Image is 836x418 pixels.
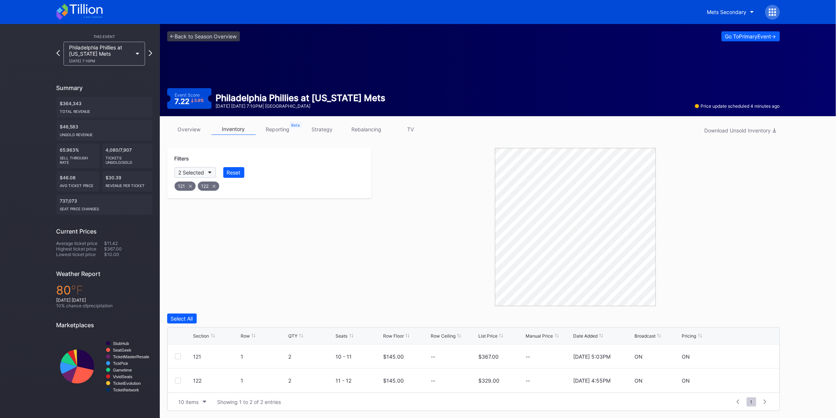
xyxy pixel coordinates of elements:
div: 80 [56,283,152,297]
div: Summary [56,84,152,91]
div: 121 [193,353,239,360]
div: 1 [241,377,286,384]
div: 1 [241,353,286,360]
div: Pricing [682,333,696,339]
div: Row [241,333,250,339]
div: -- [526,353,572,360]
div: Section [193,333,209,339]
div: Row Floor [383,333,404,339]
span: ℉ [71,283,83,297]
button: 10 items [175,397,210,407]
button: Download Unsold Inventory [701,125,780,135]
div: $10.00 [104,252,152,257]
text: TicketEvolution [113,381,141,386]
div: Unsold Revenue [60,129,149,137]
div: Philadelphia Phillies at [US_STATE] Mets [69,44,133,63]
div: Price update scheduled 4 minutes ago [695,103,780,109]
div: $11.42 [104,241,152,246]
a: inventory [211,124,256,135]
div: 10 items [179,399,199,405]
div: Filters [175,155,364,162]
div: [DATE] 4:55PM [573,377,610,384]
svg: Chart title [56,334,152,399]
a: TV [389,124,433,135]
div: Row Ceiling [431,333,455,339]
div: [DATE] 7:10PM [69,59,133,63]
div: 121 [175,182,196,191]
div: $145.00 [383,353,404,360]
a: rebalancing [344,124,389,135]
div: Showing 1 to 2 of 2 entries [217,399,281,405]
div: 11 - 12 [336,377,382,384]
div: Philadelphia Phillies at [US_STATE] Mets [216,93,386,103]
text: SeatGeek [113,348,131,352]
div: $145.00 [383,377,404,384]
div: 737,073 [56,194,152,215]
text: Gametime [113,368,132,372]
div: -- [431,353,435,360]
div: Select All [171,315,193,322]
div: 65.963% [56,144,99,168]
div: ON [682,353,690,360]
div: Mets Secondary [707,9,747,15]
div: Event Score [175,92,200,98]
button: 2 Selected [175,167,216,178]
a: strategy [300,124,344,135]
div: $367.00 [104,246,152,252]
text: VividSeats [113,374,133,379]
div: 122 [198,182,219,191]
div: Date Added [573,333,598,339]
div: $364,343 [56,97,152,117]
div: Weather Report [56,270,152,277]
div: 10 % chance of precipitation [56,303,152,308]
div: [DATE] 5:03PM [573,353,610,360]
div: [DATE] [DATE] 7:10PM | [GEOGRAPHIC_DATA] [216,103,386,109]
div: 2 Selected [179,169,204,176]
div: ON [682,377,690,384]
div: Revenue per ticket [106,180,149,188]
button: Reset [223,167,244,178]
div: Go To Primary Event -> [725,33,776,39]
div: Marketplaces [56,321,152,329]
div: $46,583 [56,120,152,141]
div: 10 - 11 [336,353,382,360]
div: Current Prices [56,228,152,235]
div: [DATE] [DATE] [56,297,152,303]
div: Average ticket price [56,241,104,246]
div: 4,080/7,907 [102,144,152,168]
div: Sell Through Rate [60,153,96,165]
div: 2 [288,377,334,384]
div: Reset [227,169,241,176]
div: $30.39 [102,171,152,191]
button: Mets Secondary [702,5,760,19]
button: Select All [167,314,197,324]
span: 1 [747,397,756,407]
div: List Price [478,333,498,339]
text: TicketNetwork [113,388,139,392]
div: 122 [193,377,239,384]
div: ON [634,353,643,360]
text: TickPick [113,361,128,366]
text: TicketMasterResale [113,355,149,359]
div: Broadcast [634,333,656,339]
div: $329.00 [478,377,499,384]
a: overview [167,124,211,135]
div: Manual Price [526,333,553,339]
text: StubHub [113,341,129,346]
button: Go ToPrimaryEvent-> [722,31,780,41]
div: Highest ticket price [56,246,104,252]
div: Lowest ticket price [56,252,104,257]
div: QTY [288,333,297,339]
div: ON [634,377,643,384]
a: reporting [256,124,300,135]
div: seat price changes [60,204,149,211]
div: $367.00 [478,353,499,360]
div: $46.08 [56,171,99,191]
div: Seats [336,333,348,339]
div: Download Unsold Inventory [705,127,776,134]
div: -- [431,377,435,384]
div: 3.8 % [194,99,204,103]
div: Tickets Unsold/Sold [106,153,149,165]
div: 7.22 [175,98,204,105]
div: Total Revenue [60,106,149,114]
